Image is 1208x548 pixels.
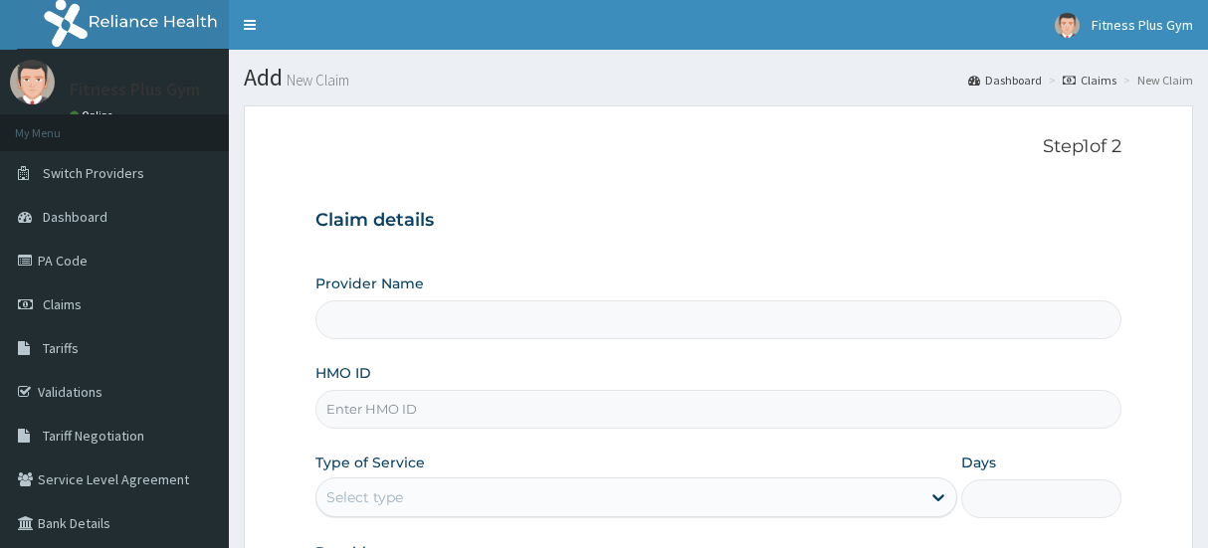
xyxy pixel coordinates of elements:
[315,390,1120,429] input: Enter HMO ID
[1055,13,1080,38] img: User Image
[43,164,144,182] span: Switch Providers
[43,427,144,445] span: Tariff Negotiation
[315,363,371,383] label: HMO ID
[70,108,117,122] a: Online
[1118,72,1193,89] li: New Claim
[244,65,1193,91] h1: Add
[315,274,424,293] label: Provider Name
[315,136,1120,158] p: Step 1 of 2
[10,60,55,104] img: User Image
[968,72,1042,89] a: Dashboard
[315,453,425,472] label: Type of Service
[43,208,107,226] span: Dashboard
[70,81,200,98] p: Fitness Plus Gym
[43,295,82,313] span: Claims
[315,210,1120,232] h3: Claim details
[1063,72,1116,89] a: Claims
[1092,16,1193,34] span: Fitness Plus Gym
[43,339,79,357] span: Tariffs
[961,453,996,472] label: Days
[326,487,403,507] div: Select type
[283,73,349,88] small: New Claim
